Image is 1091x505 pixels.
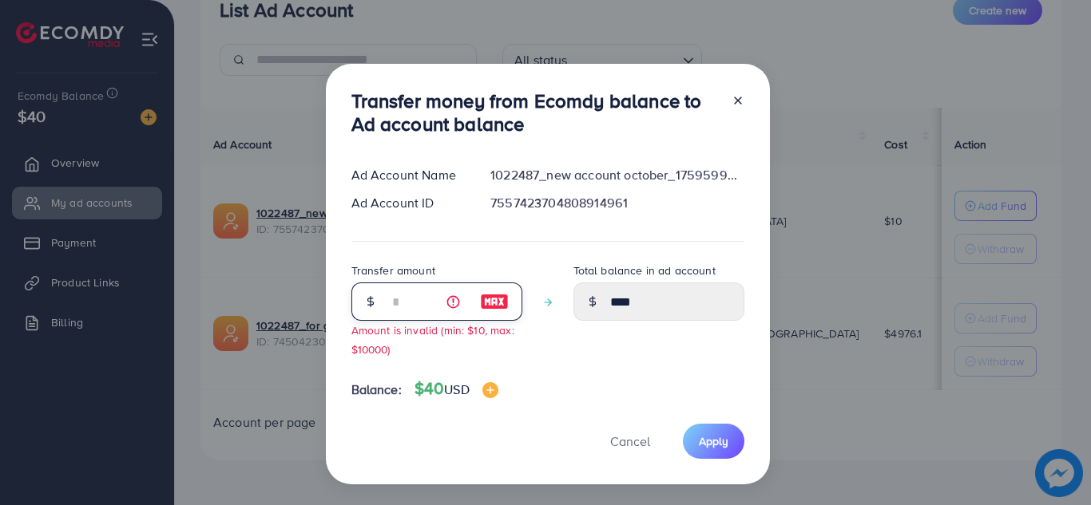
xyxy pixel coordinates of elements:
[478,166,756,184] div: 1022487_new account october_1759599870996
[339,166,478,184] div: Ad Account Name
[683,424,744,458] button: Apply
[339,194,478,212] div: Ad Account ID
[351,262,435,278] label: Transfer amount
[590,424,670,458] button: Cancel
[351,89,719,136] h3: Transfer money from Ecomdy balance to Ad account balance
[480,292,509,311] img: image
[351,381,402,399] span: Balance:
[482,382,498,398] img: image
[610,432,650,450] span: Cancel
[415,379,498,399] h4: $40
[478,194,756,212] div: 7557423704808914961
[699,433,728,449] span: Apply
[444,381,469,398] span: USD
[573,262,716,278] label: Total balance in ad account
[351,322,514,356] small: Amount is invalid (min: $10, max: $10000)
